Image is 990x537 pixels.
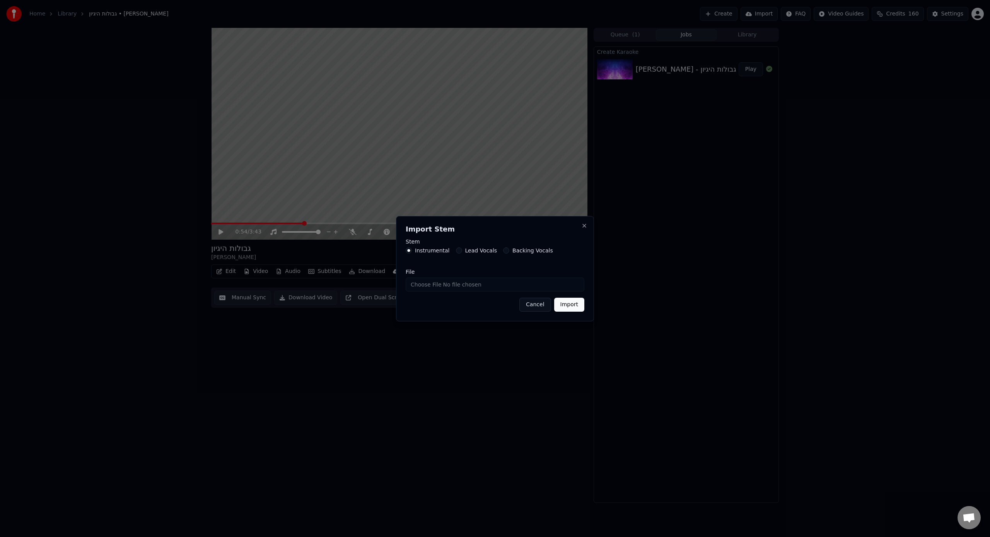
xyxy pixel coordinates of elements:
[512,248,553,253] label: Backing Vocals
[406,226,584,233] h2: Import Stem
[554,298,584,312] button: Import
[406,239,584,244] label: Stem
[465,248,497,253] label: Lead Vocals
[415,248,450,253] label: Instrumental
[406,269,584,275] label: File
[519,298,551,312] button: Cancel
